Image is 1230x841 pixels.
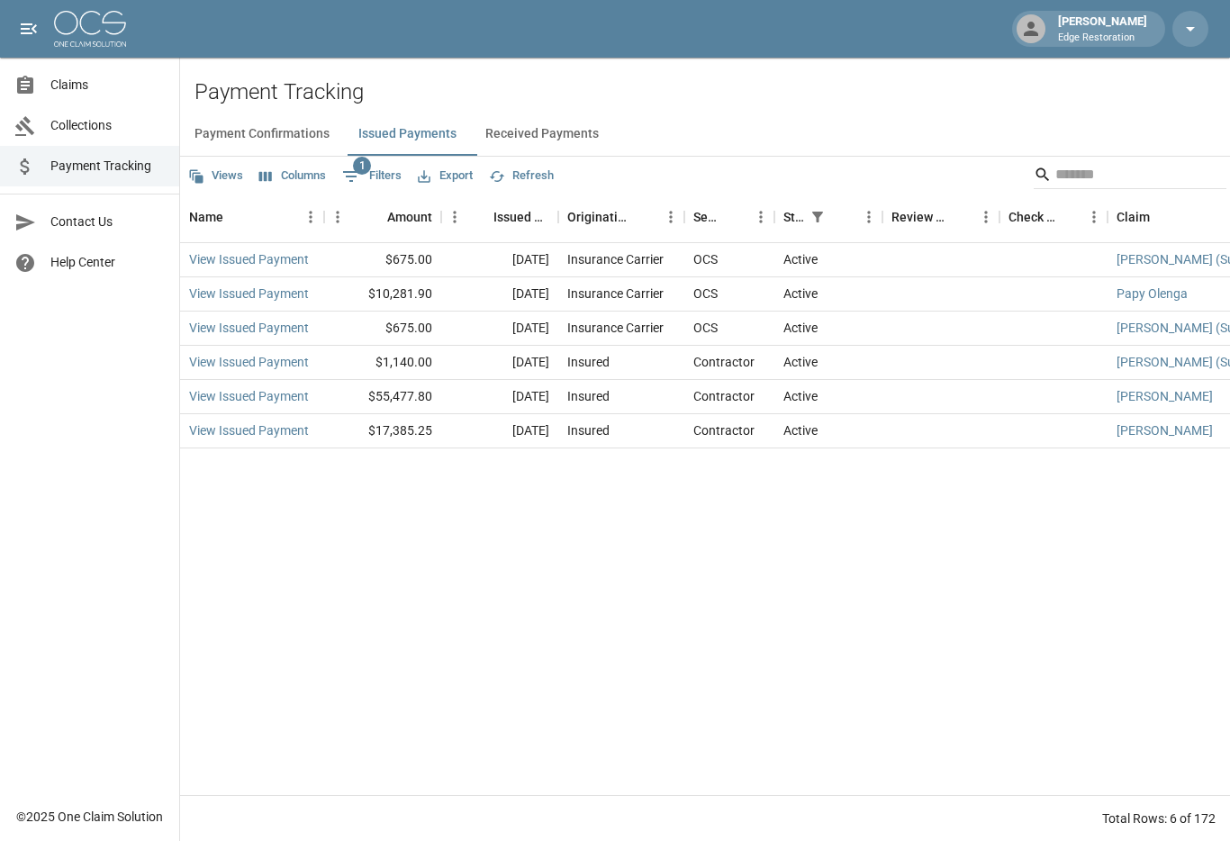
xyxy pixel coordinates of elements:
[362,204,387,230] button: Sort
[783,387,818,405] div: Active
[783,250,818,268] div: Active
[567,192,632,242] div: Originating From
[180,113,1230,156] div: dynamic tabs
[387,192,432,242] div: Amount
[783,285,818,303] div: Active
[684,192,774,242] div: Sent To
[882,192,999,242] div: Review Status
[972,203,999,231] button: Menu
[567,250,664,268] div: Insurance Carrier
[344,113,471,156] button: Issued Payments
[783,319,818,337] div: Active
[722,204,747,230] button: Sort
[255,162,330,190] button: Select columns
[54,11,126,47] img: ocs-logo-white-transparent.png
[693,387,755,405] div: Contractor
[441,414,558,448] div: [DATE]
[297,203,324,231] button: Menu
[189,192,223,242] div: Name
[693,319,718,337] div: OCS
[1055,204,1081,230] button: Sort
[567,421,610,439] div: Insured
[184,162,248,190] button: Views
[50,116,165,135] span: Collections
[50,76,165,95] span: Claims
[468,204,493,230] button: Sort
[693,192,722,242] div: Sent To
[324,243,441,277] div: $675.00
[567,285,664,303] div: Insurance Carrier
[783,353,818,371] div: Active
[693,285,718,303] div: OCS
[891,192,947,242] div: Review Status
[353,157,371,175] span: 1
[16,808,163,826] div: © 2025 One Claim Solution
[441,380,558,414] div: [DATE]
[567,387,610,405] div: Insured
[855,203,882,231] button: Menu
[324,380,441,414] div: $55,477.80
[1117,421,1213,439] a: [PERSON_NAME]
[783,421,818,439] div: Active
[1117,192,1150,242] div: Claim
[324,312,441,346] div: $675.00
[1102,809,1216,827] div: Total Rows: 6 of 172
[189,421,309,439] a: View Issued Payment
[632,204,657,230] button: Sort
[189,353,309,371] a: View Issued Payment
[324,277,441,312] div: $10,281.90
[189,319,309,337] a: View Issued Payment
[324,203,351,231] button: Menu
[324,192,441,242] div: Amount
[1117,387,1213,405] a: [PERSON_NAME]
[189,387,309,405] a: View Issued Payment
[657,203,684,231] button: Menu
[324,346,441,380] div: $1,140.00
[1081,203,1108,231] button: Menu
[180,192,324,242] div: Name
[567,319,664,337] div: Insurance Carrier
[338,162,406,191] button: Show filters
[493,192,549,242] div: Issued Date
[441,277,558,312] div: [DATE]
[805,204,830,230] button: Show filters
[50,157,165,176] span: Payment Tracking
[1150,204,1175,230] button: Sort
[441,243,558,277] div: [DATE]
[11,11,47,47] button: open drawer
[189,250,309,268] a: View Issued Payment
[774,192,882,242] div: Status
[693,353,755,371] div: Contractor
[223,204,249,230] button: Sort
[558,192,684,242] div: Originating From
[471,113,613,156] button: Received Payments
[189,285,309,303] a: View Issued Payment
[1058,31,1147,46] p: Edge Restoration
[50,253,165,272] span: Help Center
[1051,13,1154,45] div: [PERSON_NAME]
[567,353,610,371] div: Insured
[484,162,558,190] button: Refresh
[805,204,830,230] div: 1 active filter
[441,192,558,242] div: Issued Date
[693,421,755,439] div: Contractor
[830,204,855,230] button: Sort
[999,192,1108,242] div: Check Number
[1117,285,1188,303] a: Papy Olenga
[194,79,1230,105] h2: Payment Tracking
[441,346,558,380] div: [DATE]
[413,162,477,190] button: Export
[50,213,165,231] span: Contact Us
[747,203,774,231] button: Menu
[441,312,558,346] div: [DATE]
[693,250,718,268] div: OCS
[441,203,468,231] button: Menu
[180,113,344,156] button: Payment Confirmations
[324,414,441,448] div: $17,385.25
[1008,192,1055,242] div: Check Number
[1034,160,1226,193] div: Search
[783,192,805,242] div: Status
[947,204,972,230] button: Sort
